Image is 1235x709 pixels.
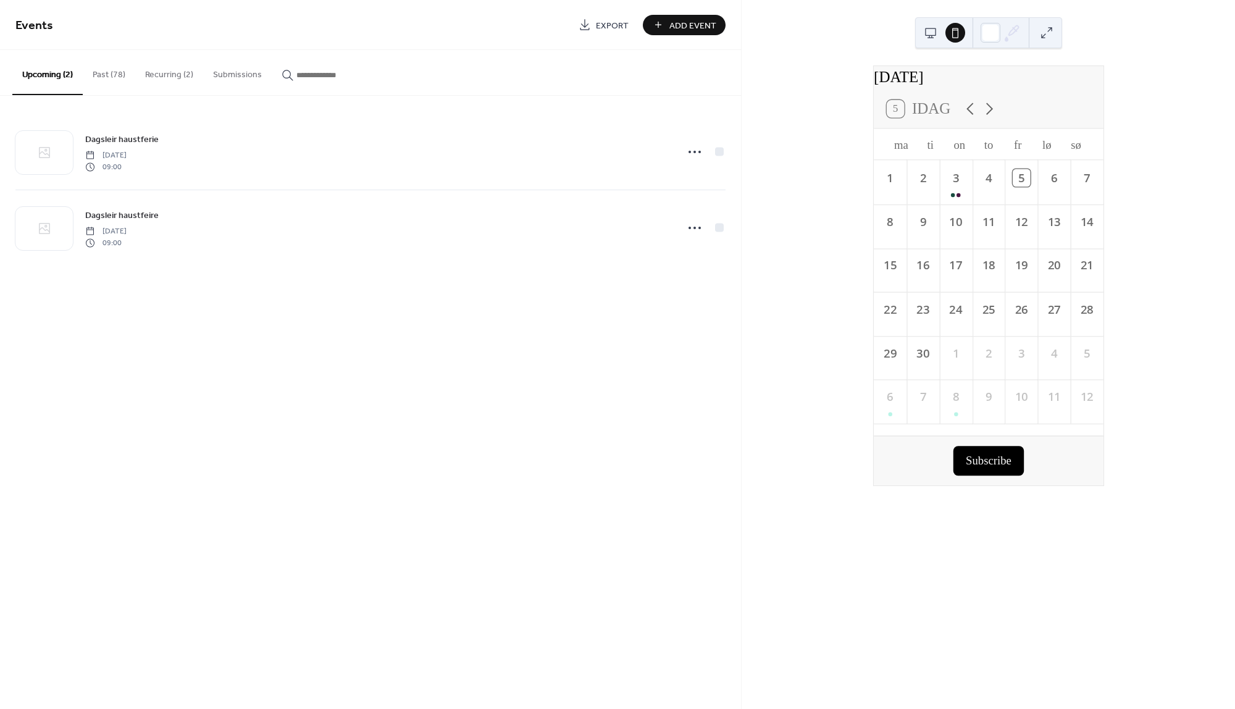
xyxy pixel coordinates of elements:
div: 9 [979,388,997,406]
div: 17 [947,257,964,274]
div: 30 [914,345,931,362]
div: 10 [1013,388,1030,406]
div: 6 [881,388,898,406]
div: 29 [881,345,898,362]
div: ti [916,128,945,160]
div: 11 [1045,388,1063,406]
span: Events [15,14,53,38]
div: 27 [1045,301,1063,318]
a: Dagsleir haustfeire [85,208,159,222]
div: 10 [947,213,964,230]
div: 7 [1078,169,1095,187]
span: 09:00 [85,161,127,172]
div: 4 [979,169,997,187]
div: 4 [1045,345,1063,362]
div: 28 [1078,301,1095,318]
div: 5 [1078,345,1095,362]
div: 16 [914,257,931,274]
div: 5 [1013,169,1030,187]
div: 14 [1078,213,1095,230]
div: 7 [914,388,931,406]
div: 2 [914,169,931,187]
button: Past (78) [83,50,135,94]
div: lø [1032,128,1061,160]
div: 8 [947,388,964,406]
div: 26 [1013,301,1030,318]
div: 25 [979,301,997,318]
a: Export [569,15,638,35]
span: 09:00 [85,237,127,248]
a: Dagsleir haustferie [85,132,159,146]
span: [DATE] [85,226,127,237]
div: 24 [947,301,964,318]
div: 11 [979,213,997,230]
div: 21 [1078,257,1095,274]
button: Recurring (2) [135,50,203,94]
span: Add Event [669,19,716,32]
div: [DATE] [874,66,1103,89]
span: [DATE] [85,150,127,161]
div: 3 [1013,345,1030,362]
div: ma [886,128,915,160]
button: Submissions [203,50,272,94]
button: Subscribe [953,446,1024,476]
button: Upcoming (2) [12,50,83,95]
div: 18 [979,257,997,274]
div: 1 [881,169,898,187]
div: 12 [1013,213,1030,230]
span: Dagsleir haustfeire [85,209,159,222]
div: 1 [947,345,964,362]
div: 9 [914,213,931,230]
div: fr [1003,128,1032,160]
button: Add Event [643,15,726,35]
div: 8 [881,213,898,230]
div: 22 [881,301,898,318]
div: on [945,128,974,160]
div: 12 [1078,388,1095,406]
div: 19 [1013,257,1030,274]
div: 20 [1045,257,1063,274]
div: 15 [881,257,898,274]
div: 6 [1045,169,1063,187]
div: 3 [947,169,964,187]
div: 13 [1045,213,1063,230]
div: 23 [914,301,931,318]
div: to [974,128,1003,160]
span: Export [596,19,629,32]
span: Dagsleir haustferie [85,133,159,146]
div: 2 [979,345,997,362]
div: sø [1061,128,1090,160]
